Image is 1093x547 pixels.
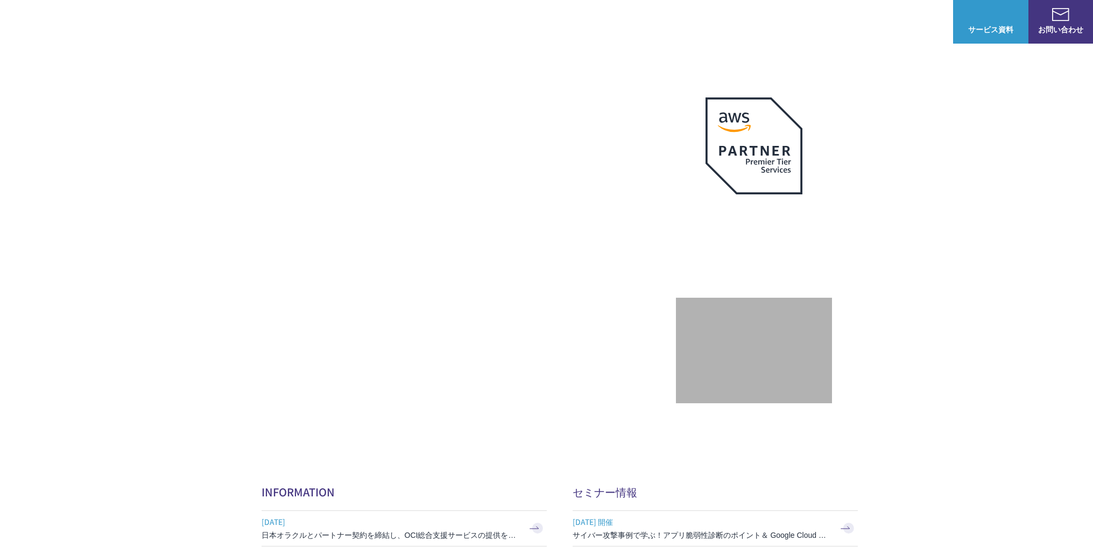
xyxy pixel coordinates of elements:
[262,511,547,546] a: [DATE] 日本オラクルとパートナー契約を締結し、OCI総合支援サービスの提供を開始
[1028,24,1093,35] span: お問い合わせ
[693,207,815,249] p: 最上位プレミアティア サービスパートナー
[850,16,891,27] p: ナレッジ
[124,10,202,33] span: NHN テコラス AWS総合支援サービス
[706,97,802,194] img: AWSプレミアティアサービスパートナー
[742,207,766,223] em: AWS
[581,16,607,27] p: 強み
[573,511,858,546] a: [DATE] 開催 サイバー攻撃事例で学ぶ！アプリ脆弱性診断のポイント＆ Google Cloud セキュリティ対策
[262,119,676,166] p: AWSの導入からコスト削減、 構成・運用の最適化からデータ活用まで 規模や業種業態を問わない マネージドサービスで
[798,16,828,27] a: 導入事例
[690,16,777,27] p: 業種別ソリューション
[953,24,1028,35] span: サービス資料
[573,530,831,541] h3: サイバー攻撃事例で学ぶ！アプリ脆弱性診断のポイント＆ Google Cloud セキュリティ対策
[16,9,202,34] a: AWS総合支援サービス C-Chorus NHN テコラスAWS総合支援サービス
[1052,8,1069,21] img: お問い合わせ
[262,530,520,541] h3: 日本オラクルとパートナー契約を締結し、OCI総合支援サービスの提供を開始
[262,514,520,530] span: [DATE]
[262,313,455,365] img: AWSとの戦略的協業契約 締結
[982,8,999,21] img: AWS総合支援サービス C-Chorus サービス資料
[628,16,669,27] p: サービス
[462,313,655,365] img: AWS請求代行サービス 統合管理プラン
[262,177,676,280] h1: AWS ジャーニーの 成功を実現
[573,514,831,530] span: [DATE] 開催
[912,16,942,27] a: ログイン
[262,484,547,500] h2: INFORMATION
[697,314,810,392] img: 契約件数
[573,484,858,500] h2: セミナー情報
